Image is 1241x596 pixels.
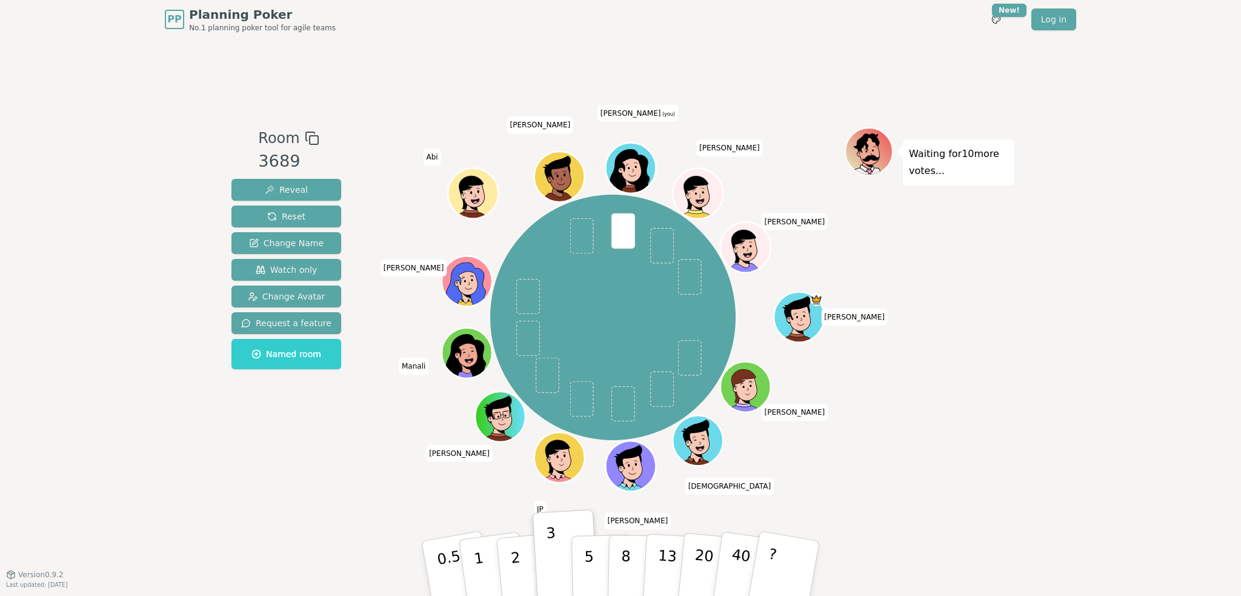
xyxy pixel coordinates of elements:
[685,478,774,495] span: Click to change your name
[258,127,299,149] span: Room
[231,286,341,307] button: Change Avatar
[909,146,1008,179] p: Waiting for 10 more votes...
[256,264,318,276] span: Watch only
[165,6,336,33] a: PPPlanning PokerNo.1 planning poker tool for agile teams
[267,210,305,223] span: Reset
[258,149,319,174] div: 3689
[189,6,336,23] span: Planning Poker
[18,570,64,580] span: Version 0.9.2
[534,501,547,518] span: Click to change your name
[241,317,331,329] span: Request a feature
[265,184,308,196] span: Reveal
[248,290,325,303] span: Change Avatar
[249,237,324,249] span: Change Name
[604,513,671,530] span: Click to change your name
[810,293,823,306] span: Dan is the host
[231,232,341,254] button: Change Name
[507,117,574,134] span: Click to change your name
[231,312,341,334] button: Request a feature
[231,206,341,227] button: Reset
[762,404,828,421] span: Click to change your name
[821,309,888,326] span: Click to change your name
[399,358,428,375] span: Click to change your name
[597,105,678,122] span: Click to change your name
[762,213,828,230] span: Click to change your name
[660,112,675,117] span: (you)
[6,581,68,588] span: Last updated: [DATE]
[985,8,1007,30] button: New!
[167,12,181,27] span: PP
[6,570,64,580] button: Version0.9.2
[426,445,493,462] span: Click to change your name
[381,259,447,276] span: Click to change your name
[231,179,341,201] button: Reveal
[992,4,1026,17] div: New!
[231,339,341,369] button: Named room
[607,145,654,192] button: Click to change your avatar
[423,149,441,166] span: Click to change your name
[1031,8,1076,30] a: Log in
[231,259,341,281] button: Watch only
[546,524,559,591] p: 3
[189,23,336,33] span: No.1 planning poker tool for agile teams
[696,140,763,157] span: Click to change your name
[251,348,321,360] span: Named room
